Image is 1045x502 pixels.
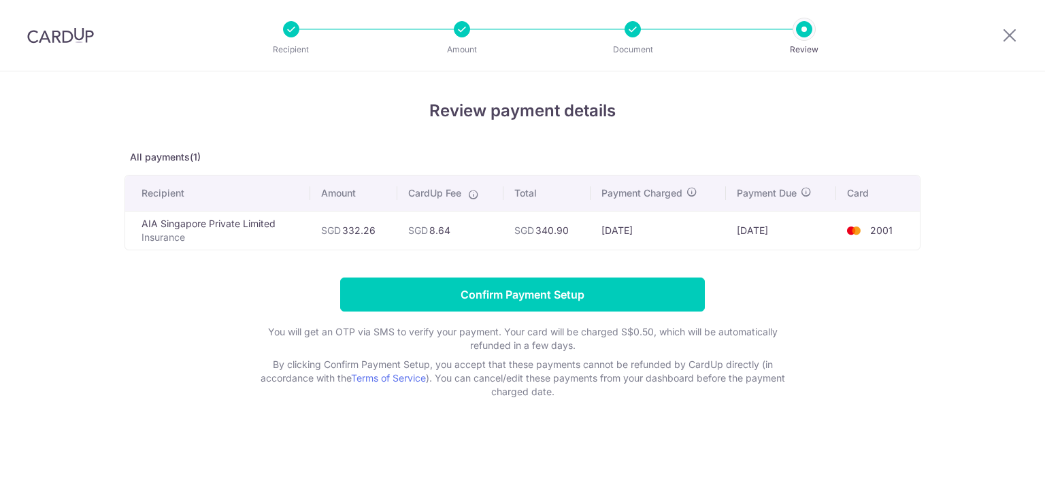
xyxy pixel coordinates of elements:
[241,43,342,56] p: Recipient
[408,224,428,236] span: SGD
[321,224,341,236] span: SGD
[958,461,1031,495] iframe: Opens a widget where you can find more information
[125,175,310,211] th: Recipient
[726,211,837,250] td: [DATE]
[514,224,534,236] span: SGD
[412,43,512,56] p: Amount
[582,43,683,56] p: Document
[870,224,893,236] span: 2001
[836,175,920,211] th: Card
[125,150,920,164] p: All payments(1)
[591,211,725,250] td: [DATE]
[142,231,299,244] p: Insurance
[408,186,461,200] span: CardUp Fee
[250,325,795,352] p: You will get an OTP via SMS to verify your payment. Your card will be charged S$0.50, which will ...
[310,175,397,211] th: Amount
[310,211,397,250] td: 332.26
[503,175,591,211] th: Total
[340,278,705,312] input: Confirm Payment Setup
[503,211,591,250] td: 340.90
[125,211,310,250] td: AIA Singapore Private Limited
[737,186,797,200] span: Payment Due
[397,211,503,250] td: 8.64
[754,43,855,56] p: Review
[601,186,682,200] span: Payment Charged
[351,372,426,384] a: Terms of Service
[250,358,795,399] p: By clicking Confirm Payment Setup, you accept that these payments cannot be refunded by CardUp di...
[125,99,920,123] h4: Review payment details
[840,222,867,239] img: <span class="translation_missing" title="translation missing: en.account_steps.new_confirm_form.b...
[27,27,94,44] img: CardUp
